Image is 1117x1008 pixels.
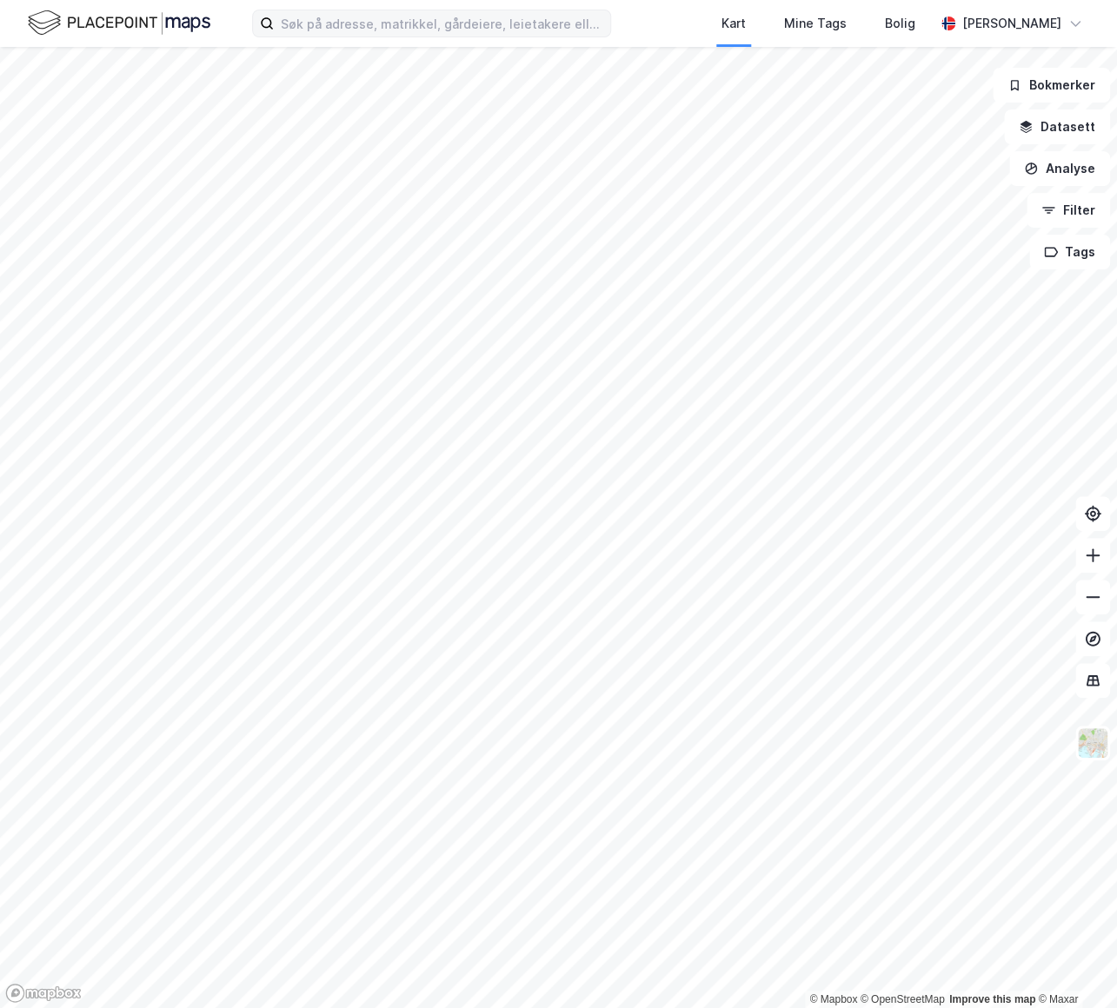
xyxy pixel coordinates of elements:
[962,13,1061,34] div: [PERSON_NAME]
[993,68,1110,103] button: Bokmerker
[1030,925,1117,1008] div: Kontrollprogram for chat
[1004,109,1110,144] button: Datasett
[861,993,945,1005] a: OpenStreetMap
[949,993,1035,1005] a: Improve this map
[1029,235,1110,269] button: Tags
[28,8,210,38] img: logo.f888ab2527a4732fd821a326f86c7f29.svg
[721,13,746,34] div: Kart
[1009,151,1110,186] button: Analyse
[1030,925,1117,1008] iframe: Chat Widget
[5,983,82,1003] a: Mapbox homepage
[809,993,857,1005] a: Mapbox
[784,13,847,34] div: Mine Tags
[885,13,915,34] div: Bolig
[1076,726,1109,759] img: Z
[274,10,610,36] input: Søk på adresse, matrikkel, gårdeiere, leietakere eller personer
[1027,193,1110,228] button: Filter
